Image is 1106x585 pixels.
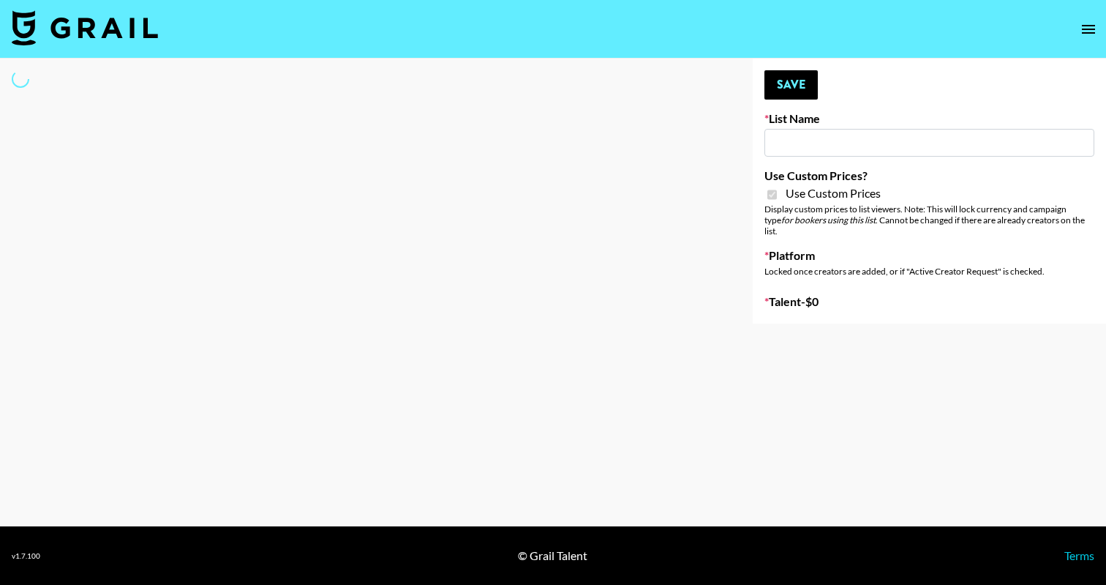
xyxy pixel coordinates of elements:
[764,294,1094,309] label: Talent - $ 0
[764,70,818,100] button: Save
[12,10,158,45] img: Grail Talent
[1074,15,1103,44] button: open drawer
[764,168,1094,183] label: Use Custom Prices?
[764,248,1094,263] label: Platform
[764,266,1094,277] div: Locked once creators are added, or if "Active Creator Request" is checked.
[786,186,881,201] span: Use Custom Prices
[764,204,1094,236] div: Display custom prices to list viewers. Note: This will lock currency and campaign type . Cannot b...
[781,215,876,226] em: for bookers using this list
[1064,548,1094,562] a: Terms
[518,548,587,563] div: © Grail Talent
[12,551,40,561] div: v 1.7.100
[764,111,1094,126] label: List Name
